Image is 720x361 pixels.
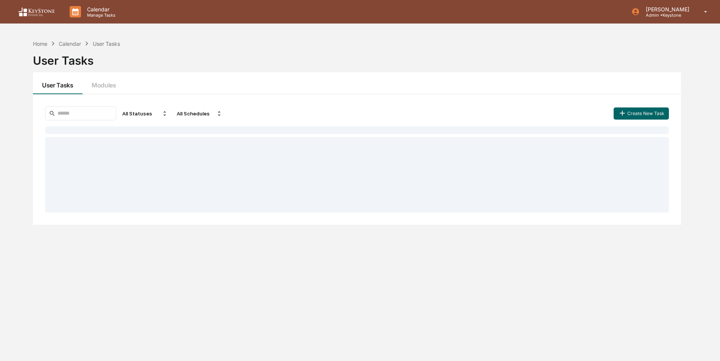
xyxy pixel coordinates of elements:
[640,12,693,18] p: Admin • Keystone
[18,7,55,17] img: logo
[640,6,693,12] p: [PERSON_NAME]
[83,72,125,94] button: Modules
[33,40,47,47] div: Home
[33,72,83,94] button: User Tasks
[33,48,681,67] div: User Tasks
[81,6,119,12] p: Calendar
[93,40,120,47] div: User Tasks
[174,107,225,120] div: All Schedules
[119,107,171,120] div: All Statuses
[81,12,119,18] p: Manage Tasks
[614,107,669,120] button: Create New Task
[59,40,81,47] div: Calendar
